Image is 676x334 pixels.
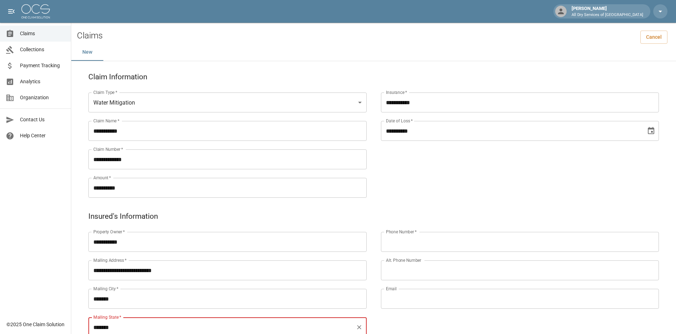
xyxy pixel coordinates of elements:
[93,286,119,292] label: Mailing City
[386,257,421,263] label: Alt. Phone Number
[6,321,64,328] div: © 2025 One Claim Solution
[93,229,125,235] label: Property Owner
[93,175,111,181] label: Amount
[640,31,667,44] a: Cancel
[93,257,127,263] label: Mailing Address
[88,92,367,112] div: Water Mitigation
[386,89,407,95] label: Insurance
[386,286,397,292] label: Email
[386,229,417,235] label: Phone Number
[20,46,65,53] span: Collections
[71,44,676,61] div: dynamic tabs
[20,116,65,123] span: Contact Us
[569,5,646,18] div: [PERSON_NAME]
[4,4,19,18] button: open drawer
[386,118,413,124] label: Date of Loss
[572,12,643,18] p: All Dry Services of [GEOGRAPHIC_DATA]
[93,314,121,320] label: Mailing State
[20,62,65,69] span: Payment Tracking
[20,30,65,37] span: Claims
[71,44,103,61] button: New
[354,322,364,332] button: Clear
[644,124,658,138] button: Choose date, selected date is Aug 26, 2025
[93,89,117,95] label: Claim Type
[21,4,50,18] img: ocs-logo-white-transparent.png
[20,78,65,85] span: Analytics
[93,118,119,124] label: Claim Name
[77,31,103,41] h2: Claims
[20,132,65,139] span: Help Center
[93,146,123,152] label: Claim Number
[20,94,65,101] span: Organization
